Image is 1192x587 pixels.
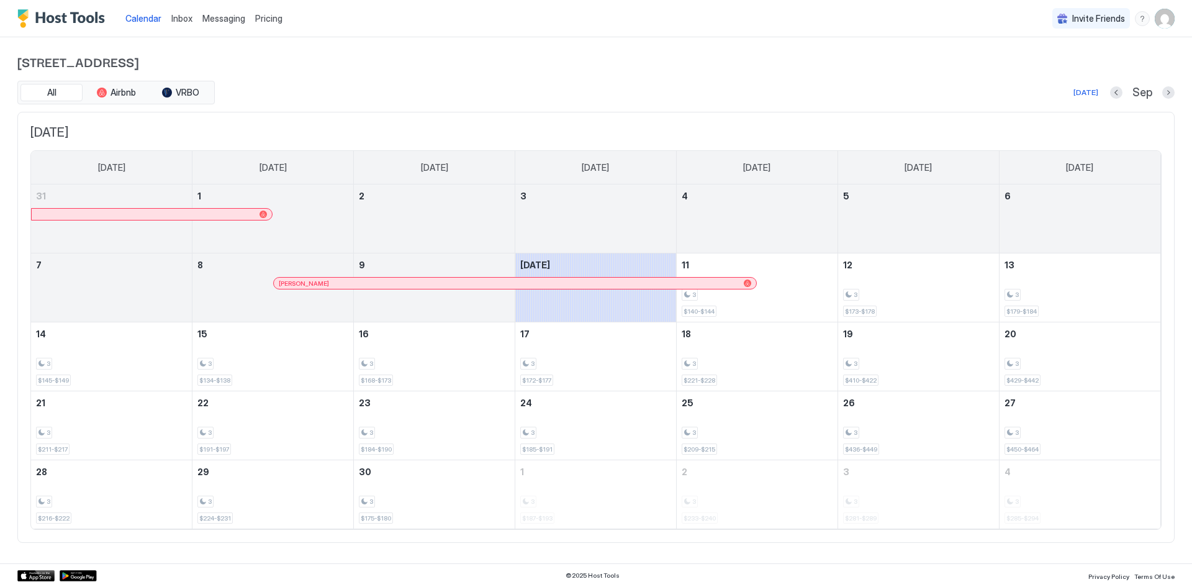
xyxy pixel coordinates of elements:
[838,322,999,345] a: September 19, 2025
[192,460,354,529] td: September 29, 2025
[845,376,877,385] span: $410-$422
[17,81,215,104] div: tab-group
[838,322,999,391] td: September 19, 2025
[17,570,55,581] a: App Store
[31,322,192,345] a: September 14, 2025
[192,184,354,253] td: September 1, 2025
[845,307,875,316] span: $173-$178
[892,151,944,184] a: Friday
[1134,573,1175,580] span: Terms Of Use
[677,253,838,276] a: September 11, 2025
[150,84,212,101] button: VRBO
[520,398,532,408] span: 24
[676,391,838,460] td: September 25, 2025
[354,460,515,529] td: September 30, 2025
[36,466,47,477] span: 28
[854,429,857,437] span: 3
[208,429,212,437] span: 3
[31,184,192,207] a: August 31, 2025
[354,253,515,276] a: September 9, 2025
[676,322,838,391] td: September 18, 2025
[999,253,1160,322] td: September 13, 2025
[1162,86,1175,99] button: Next month
[359,260,365,270] span: 9
[843,329,853,339] span: 19
[20,84,83,101] button: All
[677,184,838,207] a: September 4, 2025
[361,445,392,453] span: $184-$190
[208,498,212,506] span: 3
[192,460,353,483] a: September 29, 2025
[171,13,192,24] span: Inbox
[843,260,852,270] span: 12
[684,445,715,453] span: $209-$215
[566,571,620,580] span: © 2025 Host Tools
[208,360,212,368] span: 3
[515,322,676,345] a: September 17, 2025
[192,253,354,322] td: September 8, 2025
[369,498,373,506] span: 3
[676,253,838,322] td: September 11, 2025
[515,391,677,460] td: September 24, 2025
[354,322,515,391] td: September 16, 2025
[86,151,138,184] a: Sunday
[38,514,70,522] span: $216-$222
[520,260,550,270] span: [DATE]
[682,260,689,270] span: 11
[999,322,1160,391] td: September 20, 2025
[202,12,245,25] a: Messaging
[247,151,299,184] a: Monday
[31,253,192,276] a: September 7, 2025
[692,429,696,437] span: 3
[731,151,783,184] a: Thursday
[192,184,353,207] a: September 1, 2025
[531,429,535,437] span: 3
[677,322,838,345] a: September 18, 2025
[1005,191,1011,201] span: 6
[31,460,192,529] td: September 28, 2025
[1073,87,1098,98] div: [DATE]
[1072,13,1125,24] span: Invite Friends
[1000,322,1160,345] a: September 20, 2025
[843,466,849,477] span: 3
[676,184,838,253] td: September 4, 2025
[999,391,1160,460] td: September 27, 2025
[1015,291,1019,299] span: 3
[359,191,364,201] span: 2
[522,376,551,385] span: $172-$177
[197,329,207,339] span: 15
[31,253,192,322] td: September 7, 2025
[192,391,353,414] a: September 22, 2025
[1054,151,1106,184] a: Saturday
[17,9,111,28] div: Host Tools Logo
[31,391,192,414] a: September 21, 2025
[255,13,282,24] span: Pricing
[31,184,192,253] td: August 31, 2025
[409,151,461,184] a: Tuesday
[838,184,999,207] a: September 5, 2025
[684,307,715,316] span: $140-$144
[36,260,42,270] span: 7
[838,391,999,414] a: September 26, 2025
[677,391,838,414] a: September 25, 2025
[692,291,696,299] span: 3
[354,253,515,322] td: September 9, 2025
[1072,85,1100,100] button: [DATE]
[531,360,535,368] span: 3
[676,460,838,529] td: October 2, 2025
[843,191,849,201] span: 5
[125,12,161,25] a: Calendar
[359,329,369,339] span: 16
[354,391,515,460] td: September 23, 2025
[197,466,209,477] span: 29
[1015,429,1019,437] span: 3
[905,162,932,173] span: [DATE]
[682,191,688,201] span: 4
[999,184,1160,253] td: September 6, 2025
[60,570,97,581] a: Google Play Store
[98,162,125,173] span: [DATE]
[192,322,354,391] td: September 15, 2025
[359,466,371,477] span: 30
[743,162,770,173] span: [DATE]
